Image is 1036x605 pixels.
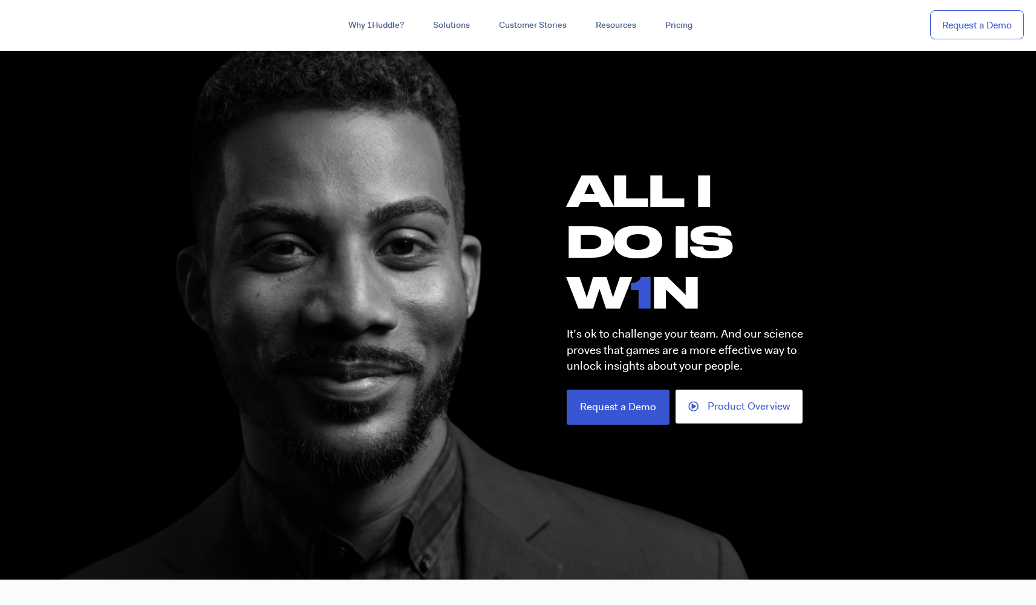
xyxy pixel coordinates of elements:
[567,165,833,317] h1: ALL I DO IS W N
[12,13,99,36] img: ...
[419,15,484,36] a: Solutions
[567,326,821,374] p: It’s ok to challenge your team. And our science proves that games are a more effective way to unl...
[567,390,669,425] a: Request a Demo
[580,402,656,412] span: Request a Demo
[651,15,707,36] a: Pricing
[581,15,651,36] a: Resources
[930,10,1024,40] a: Request a Demo
[708,401,790,412] span: Product Overview
[334,15,419,36] a: Why 1Huddle?
[676,390,803,423] a: Product Overview
[484,15,581,36] a: Customer Stories
[630,266,652,317] span: 1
